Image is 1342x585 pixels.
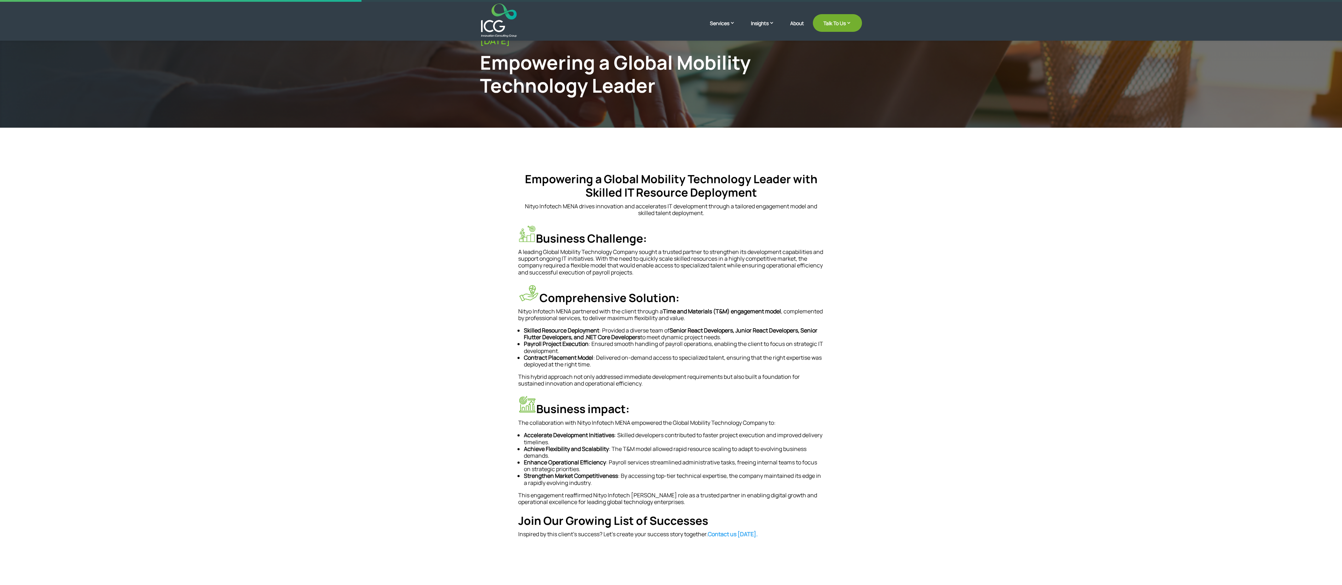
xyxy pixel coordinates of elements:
[524,327,824,341] p: : Provided a diverse team of to meet dynamic project needs.
[524,432,824,445] p: : Skilled developers contributed to faster project execution and improved delivery timelines.
[524,326,599,334] strong: Skilled Resource Deployment
[518,308,824,327] p: Nityo Infotech MENA partnered with the client through a , complemented by professional services, ...
[524,446,824,459] p: : The T&M model allowed rapid resource scaling to adapt to evolving business demands.
[524,459,824,473] p: : Payroll services streamlined administrative tasks, freeing internal teams to focus on strategic...
[524,354,824,368] p: : Delivered on-demand access to specialized talent, ensuring that the right expertise was deploye...
[481,4,517,37] img: ICG
[518,514,824,531] h4: Join Our Growing List of Successes
[524,354,593,361] strong: Contract Placement Model
[518,419,824,432] p: The collaboration with Nityo Infotech MENA empowered the Global Mobility Technology Company to:
[518,284,824,308] h4: Comprehensive Solution:
[518,203,824,216] p: Nityo Infotech MENA drives innovation and accelerates IT development through a tailored engagemen...
[524,458,606,466] strong: Enhance Operational Efficiency
[518,249,824,276] p: A leading Global Mobility Technology Company sought a trusted partner to strengthen its developme...
[518,373,824,387] p: This hybrid approach not only addressed immediate development requirements but also built a found...
[1307,551,1342,585] iframe: Chat Widget
[518,531,824,538] p: Inspired by this client’s success? Let’s create your success story together.
[518,492,824,505] p: This engagement reaffirmed Nityo Infotech [PERSON_NAME] role as a trusted partner in enabling dig...
[524,472,618,480] strong: Strengthen Market Competitiveness
[524,431,614,439] strong: Accelerate Development Initiatives
[813,14,862,32] a: Talk To Us
[524,473,824,486] p: : By accessing top-tier technical expertise, the company maintained its edge in a rapidly evolvin...
[536,401,630,417] span: Business impact:
[524,326,817,341] strong: Senior React Developers, Junior React Developers, Senior Flutter Developers, and .NET Core Develo...
[710,19,742,37] a: Services
[524,340,589,348] strong: Payroll Project Execution
[480,35,862,46] div: [DATE]
[790,21,804,37] a: About
[751,19,781,37] a: Insights
[518,225,824,249] h4: Business Challenge:
[480,51,774,97] div: Empowering a Global Mobility Technology Leader
[663,307,781,315] strong: Time and Materials (T&M) engagement model
[708,530,758,538] a: Contact us [DATE].
[524,445,609,453] strong: Achieve Flexibility and Scalability
[524,341,824,354] p: : Ensured smooth handling of payroll operations, enabling the client to focus on strategic IT dev...
[518,172,824,203] h4: Empowering a Global Mobility Technology Leader with Skilled IT Resource Deployment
